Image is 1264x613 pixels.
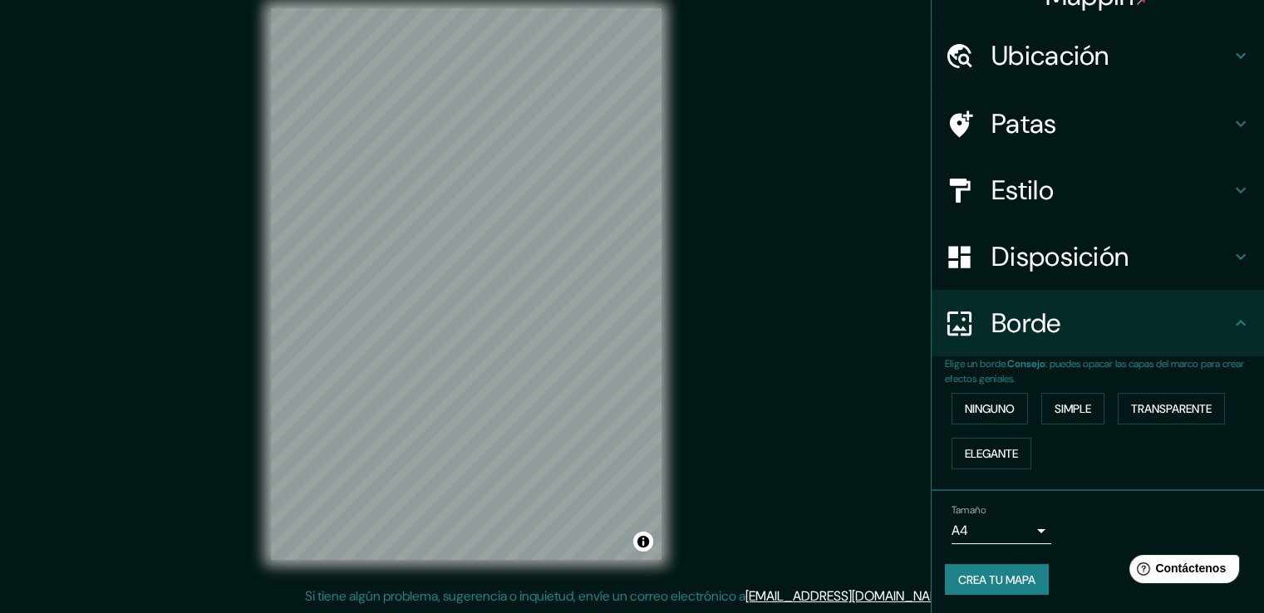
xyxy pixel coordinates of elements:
[945,357,1244,385] font: : puedes opacar las capas del marco para crear efectos geniales.
[991,239,1129,274] font: Disposición
[932,22,1264,89] div: Ubicación
[745,587,951,605] a: [EMAIL_ADDRESS][DOMAIN_NAME]
[633,532,653,552] button: Activar o desactivar atribución
[952,517,1051,544] div: A4
[932,157,1264,223] div: Estilo
[991,106,1057,141] font: Patas
[945,357,1007,370] font: Elige un borde.
[991,173,1054,208] font: Estilo
[952,503,986,517] font: Tamaño
[1131,401,1212,416] font: Transparente
[965,401,1015,416] font: Ninguno
[958,572,1035,587] font: Crea tu mapa
[932,91,1264,157] div: Patas
[991,38,1109,73] font: Ubicación
[991,306,1061,341] font: Borde
[932,290,1264,356] div: Borde
[952,393,1028,424] button: Ninguno
[965,446,1018,461] font: Elegante
[1007,357,1045,370] font: Consejo
[945,564,1049,596] button: Crea tu mapa
[1118,393,1225,424] button: Transparente
[952,438,1031,469] button: Elegante
[271,8,662,560] canvas: Mapa
[1041,393,1104,424] button: Simple
[305,587,745,605] font: Si tiene algún problema, sugerencia o inquietud, envíe un correo electrónico a
[932,223,1264,290] div: Disposición
[1116,548,1246,595] iframe: Lanzador de widgets de ayuda
[952,522,968,539] font: A4
[1055,401,1091,416] font: Simple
